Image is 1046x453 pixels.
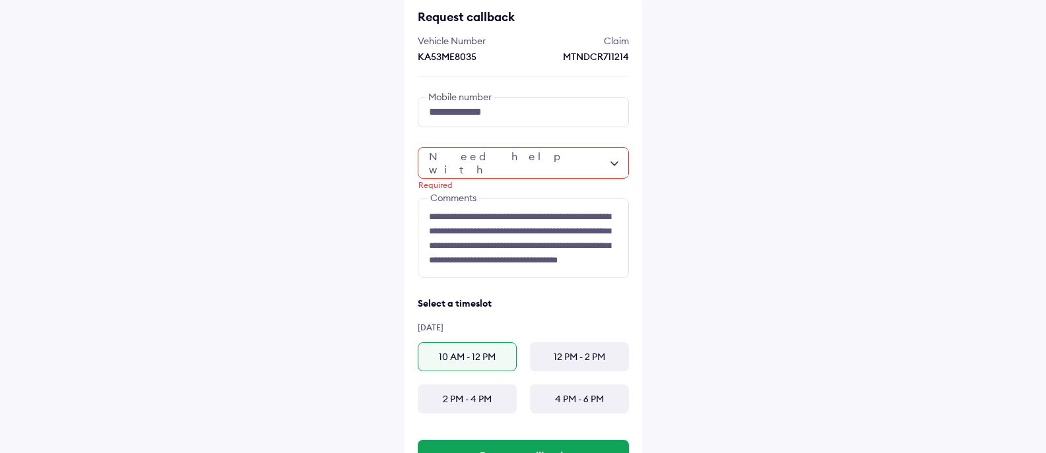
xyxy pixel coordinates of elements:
div: 12 PM - 2 PM [530,342,629,371]
div: Claim [527,34,629,47]
div: KA53ME8035 [418,50,520,63]
div: 10 AM - 12 PM [418,342,517,371]
div: Vehicle Number [418,34,520,47]
div: 2 PM - 4 PM [418,384,517,413]
div: MTNDCR711214 [527,50,629,63]
span: Required [418,180,453,190]
div: 4 PM - 6 PM [530,384,629,413]
div: [DATE] [418,322,629,332]
div: Request callback [418,9,629,24]
div: Select a timeslot [418,297,629,309]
